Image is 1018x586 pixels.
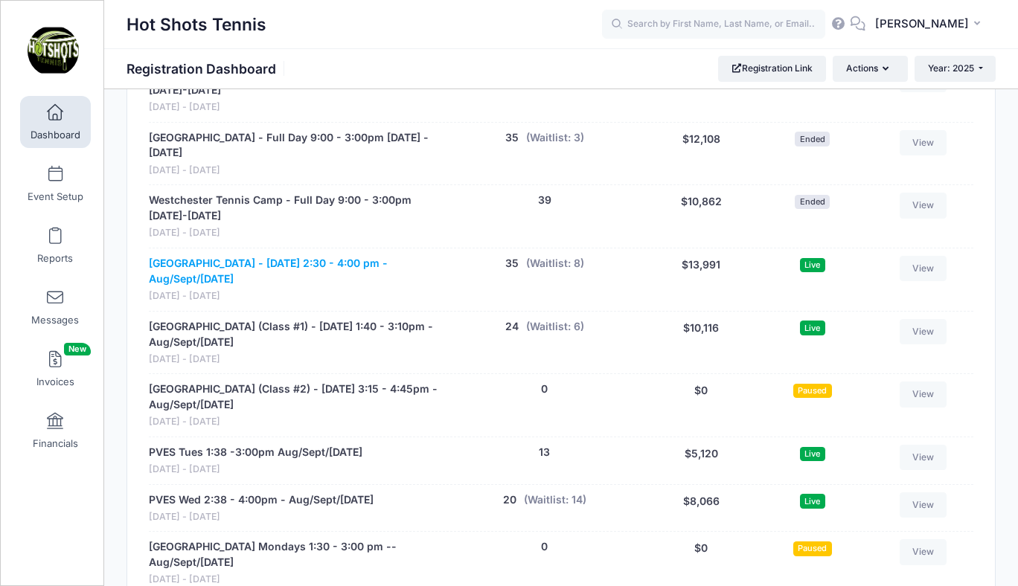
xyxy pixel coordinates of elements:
[149,319,438,350] a: [GEOGRAPHIC_DATA] (Class #1) - [DATE] 1:40 - 3:10pm - Aug/Sept/[DATE]
[644,319,759,367] div: $10,116
[149,492,374,508] a: PVES Wed 2:38 - 4:00pm - Aug/Sept/[DATE]
[149,352,438,367] span: [DATE] - [DATE]
[31,129,80,141] span: Dashboard
[526,319,584,335] button: (Waitlist: 6)
[928,62,974,74] span: Year: 2025
[800,321,825,335] span: Live
[900,492,947,518] a: View
[524,492,586,508] button: (Waitlist: 14)
[541,539,548,555] button: 0
[718,56,826,81] a: Registration Link
[539,445,550,460] button: 13
[149,193,438,224] a: Westchester Tennis Camp - Full Day 9:00 - 3:00pm [DATE]-[DATE]
[20,281,91,333] a: Messages
[1,16,105,86] a: Hot Shots Tennis
[541,381,548,397] button: 0
[503,492,516,508] button: 20
[526,256,584,271] button: (Waitlist: 8)
[795,132,830,146] span: Ended
[526,130,584,146] button: (Waitlist: 3)
[644,67,759,115] div: $9,095
[36,376,74,388] span: Invoices
[20,219,91,271] a: Reports
[37,252,73,265] span: Reports
[602,10,825,39] input: Search by First Name, Last Name, or Email...
[800,258,825,272] span: Live
[795,195,830,209] span: Ended
[865,7,996,42] button: [PERSON_NAME]
[20,158,91,210] a: Event Setup
[127,61,289,77] h1: Registration Dashboard
[900,381,947,407] a: View
[149,226,438,240] span: [DATE] - [DATE]
[900,193,947,218] a: View
[64,343,91,355] span: New
[644,492,759,524] div: $8,066
[538,193,551,208] button: 39
[149,539,438,570] a: [GEOGRAPHIC_DATA] Mondays 1:30 - 3:00 pm --Aug/Sept/[DATE]
[505,319,519,335] button: 24
[644,445,759,477] div: $5,120
[149,415,438,429] span: [DATE] - [DATE]
[20,405,91,457] a: Financials
[800,447,825,461] span: Live
[900,256,947,281] a: View
[644,130,759,178] div: $12,108
[915,56,996,81] button: Year: 2025
[149,510,374,524] span: [DATE] - [DATE]
[149,463,362,477] span: [DATE] - [DATE]
[33,437,78,450] span: Financials
[900,445,947,470] a: View
[149,100,438,115] span: [DATE] - [DATE]
[28,190,83,203] span: Event Setup
[31,314,79,326] span: Messages
[25,23,81,79] img: Hot Shots Tennis
[833,56,907,81] button: Actions
[149,445,362,460] a: PVES Tues 1:38 -3:00pm Aug/Sept/[DATE]
[644,381,759,429] div: $0
[149,256,438,287] a: [GEOGRAPHIC_DATA] - [DATE] 2:30 - 4:00 pm - Aug/Sept/[DATE]
[900,130,947,155] a: View
[127,7,266,42] h1: Hot Shots Tennis
[149,164,438,178] span: [DATE] - [DATE]
[644,193,759,240] div: $10,862
[505,256,519,271] button: 35
[149,130,438,161] a: [GEOGRAPHIC_DATA] - Full Day 9:00 - 3:00pm [DATE] - [DATE]
[900,539,947,564] a: View
[20,96,91,148] a: Dashboard
[505,130,519,146] button: 35
[644,256,759,303] div: $13,991
[900,319,947,344] a: View
[20,343,91,395] a: InvoicesNew
[875,16,969,32] span: [PERSON_NAME]
[793,384,832,398] span: Paused
[800,494,825,508] span: Live
[149,289,438,303] span: [DATE] - [DATE]
[793,541,832,556] span: Paused
[149,381,438,413] a: [GEOGRAPHIC_DATA] (Class #2) - [DATE] 3:15 - 4:45pm - Aug/Sept/[DATE]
